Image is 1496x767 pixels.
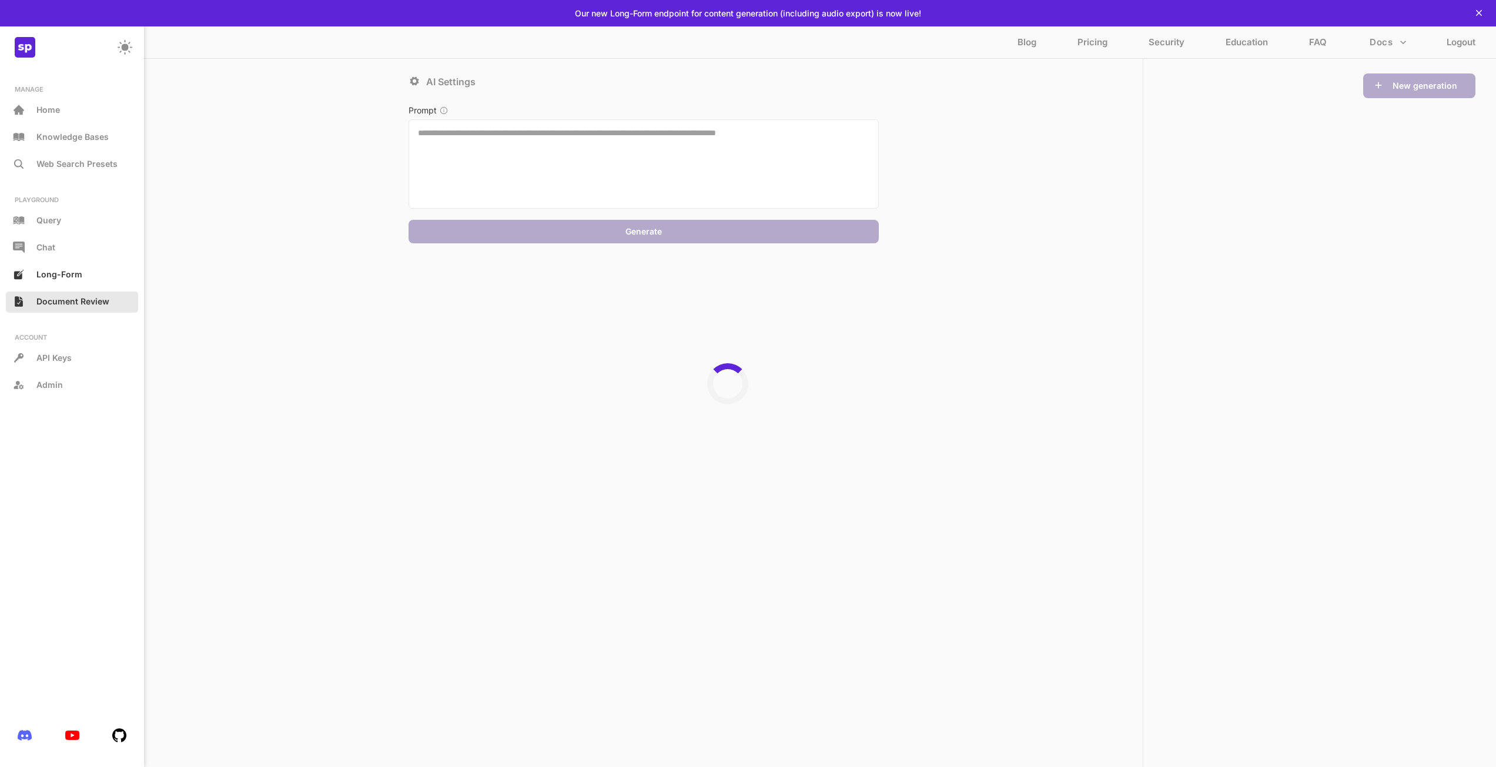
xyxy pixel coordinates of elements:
p: AI Settings [426,76,476,88]
p: Web Search Presets [36,159,118,169]
img: N39bNTixw8P4fi+M93mRMZHgAAAAASUVORK5CYII= [65,731,79,741]
span: Long-Form [36,269,82,279]
img: 6MBzwQAAAABJRU5ErkJggg== [112,728,126,742]
p: MANAGE [6,85,138,93]
p: Education [1226,36,1268,53]
button: Generate [622,226,665,237]
p: FAQ [1309,36,1327,53]
img: z8lAhOqrsAAAAASUVORK5CYII= [15,37,35,58]
p: Home [36,105,60,115]
button: more [1365,31,1411,53]
p: Blog [1018,36,1036,53]
button: New generation [1389,80,1461,92]
p: Security [1149,36,1184,53]
span: Document Review [36,296,109,306]
p: Our new Long-Form endpoint for content generation (including audio export) is now live! [575,8,921,18]
p: API Keys [36,353,72,363]
p: Query [36,215,61,225]
p: Prompt [409,104,437,116]
p: ACCOUNT [6,333,138,341]
img: bnu8aOQAAAABJRU5ErkJggg== [18,730,32,741]
p: Admin [36,380,63,390]
p: Logout [1447,36,1475,53]
p: Chat [36,242,55,252]
p: PLAYGROUND [6,196,138,204]
p: Knowledge Bases [36,132,109,142]
p: Pricing [1077,36,1107,53]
